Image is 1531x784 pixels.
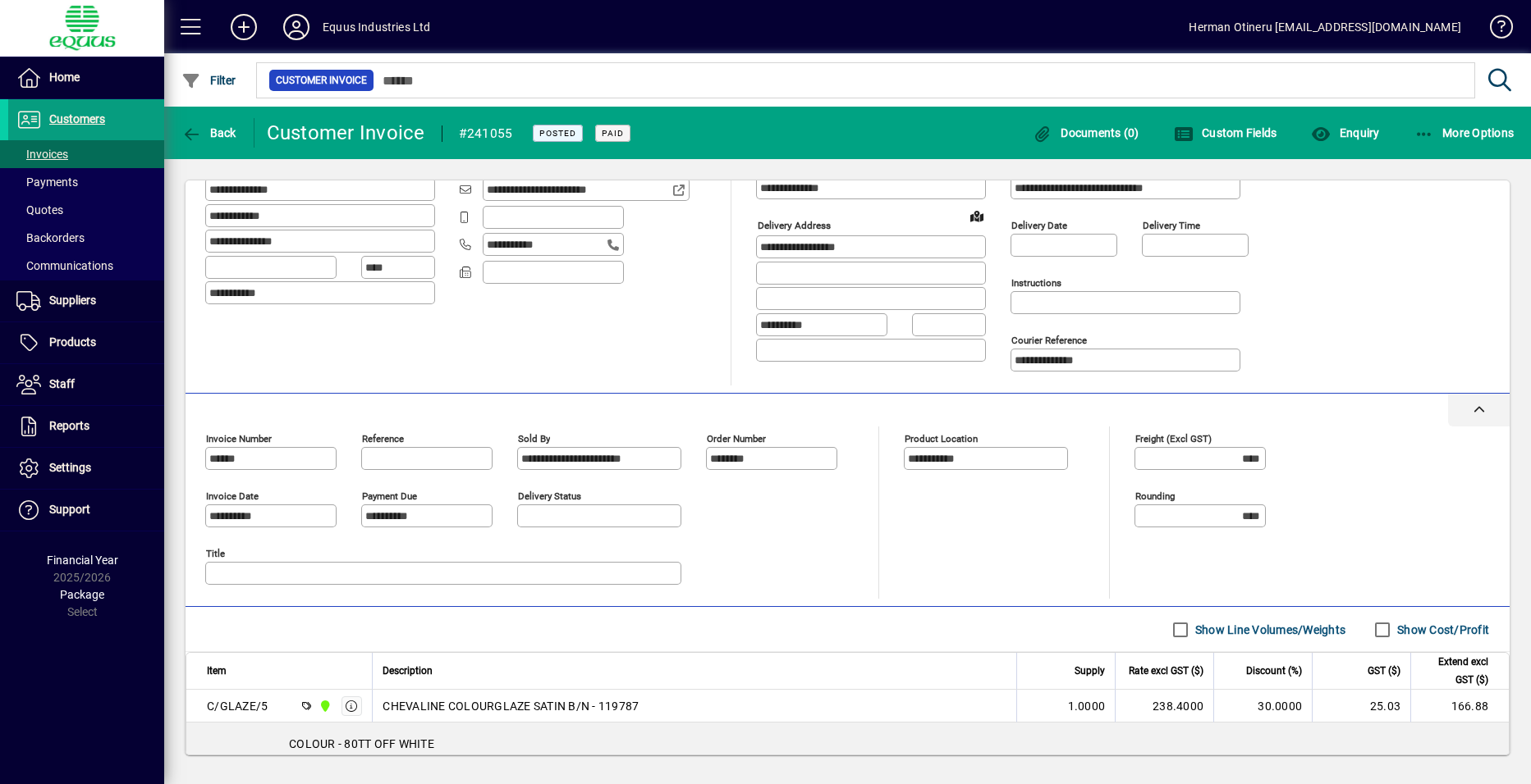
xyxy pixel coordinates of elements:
[1143,220,1200,231] mat-label: Delivery time
[1033,126,1139,139] span: Documents (0)
[1394,622,1489,638] label: Show Cost/Profit
[16,231,85,244] span: Backorders
[1011,277,1061,289] mat-label: Instructions
[206,548,225,559] mat-label: Title
[8,168,164,196] a: Payments
[1307,118,1383,148] button: Enquiry
[459,121,513,147] div: #241055
[964,203,990,229] a: View on map
[323,14,431,40] div: Equus Industries Ltd
[49,461,91,474] span: Settings
[49,112,105,125] span: Customers
[181,126,236,139] span: Back
[49,377,75,390] span: Staff
[186,722,1509,765] div: COLOUR - 80TT OFF WHITE
[1170,118,1281,148] button: Custom Fields
[8,252,164,280] a: Communications
[8,140,164,168] a: Invoices
[1011,220,1067,231] mat-label: Delivery date
[8,448,164,489] a: Settings
[1421,653,1488,689] span: Extend excl GST ($)
[518,490,581,502] mat-label: Delivery status
[267,120,425,146] div: Customer Invoice
[1135,490,1175,502] mat-label: Rounding
[1213,690,1312,722] td: 30.0000
[60,588,104,601] span: Package
[181,74,236,87] span: Filter
[49,503,90,516] span: Support
[1368,662,1400,680] span: GST ($)
[8,364,164,405] a: Staff
[49,71,80,84] span: Home
[1192,622,1345,638] label: Show Line Volumes/Weights
[16,175,78,189] span: Payments
[206,490,259,502] mat-label: Invoice date
[270,12,323,42] button: Profile
[1478,3,1510,57] a: Knowledge Base
[276,72,367,89] span: Customer Invoice
[8,224,164,252] a: Backorders
[8,280,164,321] a: Suppliers
[207,698,268,714] div: C/GLAZE/5
[1414,126,1515,139] span: More Options
[1135,433,1212,444] mat-label: Freight (excl GST)
[905,433,978,444] mat-label: Product location
[1129,662,1203,680] span: Rate excl GST ($)
[8,406,164,447] a: Reports
[1075,662,1105,680] span: Supply
[1246,662,1302,680] span: Discount (%)
[314,697,333,715] span: 1B BLENHEIM
[1410,118,1519,148] button: More Options
[383,698,639,714] span: CHEVALINE COLOURGLAZE SATIN B/N - 119787
[207,662,227,680] span: Item
[1410,690,1509,722] td: 166.88
[1068,698,1106,714] span: 1.0000
[206,433,272,444] mat-label: Invoice number
[1125,698,1203,714] div: 238.4000
[8,57,164,98] a: Home
[8,490,164,531] a: Support
[602,128,624,139] span: Paid
[8,196,164,224] a: Quotes
[8,322,164,363] a: Products
[16,203,63,217] span: Quotes
[49,294,96,307] span: Suppliers
[539,128,576,139] span: Posted
[362,433,404,444] mat-label: Reference
[16,148,68,161] span: Invoices
[362,490,417,502] mat-label: Payment due
[218,12,270,42] button: Add
[16,259,113,272] span: Communications
[49,335,96,349] span: Products
[177,66,241,95] button: Filter
[518,433,550,444] mat-label: Sold by
[49,419,89,432] span: Reports
[1011,335,1087,346] mat-label: Courier Reference
[47,554,118,567] span: Financial Year
[1311,126,1379,139] span: Enquiry
[1189,14,1461,40] div: Herman Otineru [EMAIL_ADDRESS][DOMAIN_NAME]
[164,118,254,148] app-page-header-button: Back
[707,433,766,444] mat-label: Order number
[1312,690,1410,722] td: 25.03
[177,118,241,148] button: Back
[1174,126,1277,139] span: Custom Fields
[1029,118,1144,148] button: Documents (0)
[383,662,433,680] span: Description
